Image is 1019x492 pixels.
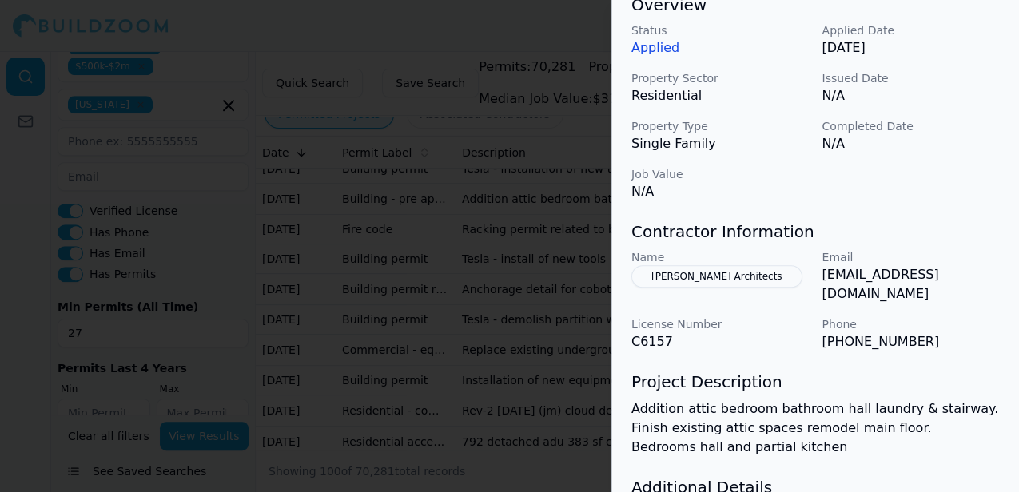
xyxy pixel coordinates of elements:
p: Completed Date [822,118,1001,134]
p: Residential [631,86,810,105]
p: Name [631,249,810,265]
p: Single Family [631,134,810,153]
p: N/A [822,134,1001,153]
p: Property Type [631,118,810,134]
p: Addition attic bedroom bathroom hall laundry & stairway. Finish existing attic spaces remodel mai... [631,399,1000,457]
p: Status [631,22,810,38]
p: Applied [631,38,810,58]
p: N/A [631,182,810,201]
p: C6157 [631,332,810,351]
p: [EMAIL_ADDRESS][DOMAIN_NAME] [822,265,1001,304]
p: Phone [822,316,1001,332]
p: Email [822,249,1001,265]
p: [PHONE_NUMBER] [822,332,1001,351]
p: Issued Date [822,70,1001,86]
p: Applied Date [822,22,1001,38]
p: License Number [631,316,810,332]
h3: Contractor Information [631,220,1000,243]
button: [PERSON_NAME] Architects [631,265,802,288]
p: [DATE] [822,38,1001,58]
h3: Project Description [631,371,1000,393]
p: N/A [822,86,1001,105]
p: Job Value [631,166,810,182]
p: Property Sector [631,70,810,86]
